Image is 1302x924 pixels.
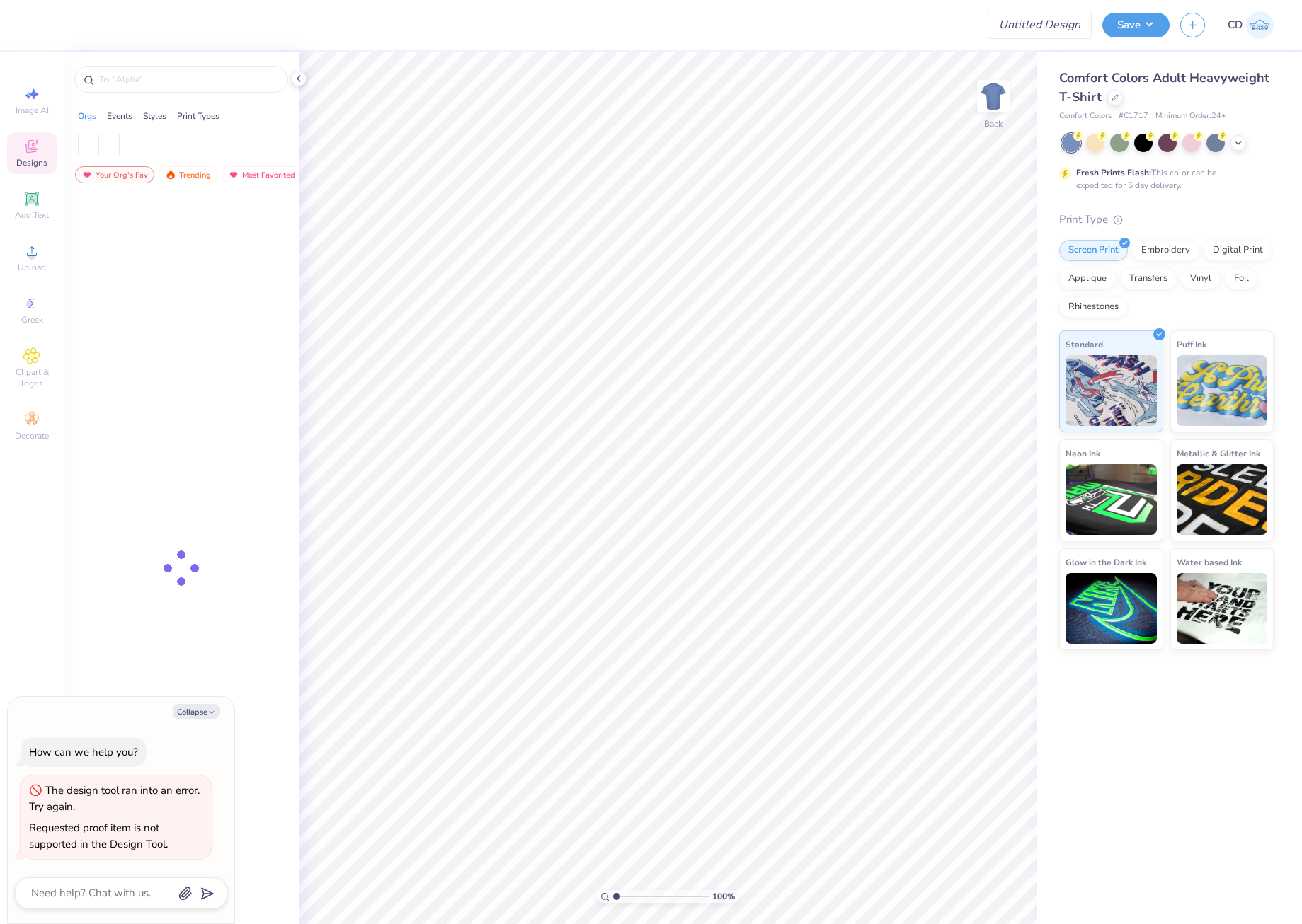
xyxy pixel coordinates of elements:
span: Neon Ink [1066,446,1100,461]
img: Puff Ink [1177,355,1268,426]
div: Your Org's Fav [75,166,154,183]
strong: Fresh Prints Flash: [1076,167,1151,178]
div: Print Types [177,110,219,122]
a: CD [1228,11,1274,39]
div: Digital Print [1204,240,1272,261]
button: Collapse [173,704,220,719]
div: The design tool ran into an error. Try again. [29,783,200,814]
div: This color can be expedited for 5 day delivery. [1076,166,1250,192]
span: Greek [21,314,43,325]
div: Back [984,117,1003,130]
div: Styles [143,110,166,122]
input: Try "Alpha" [98,72,279,86]
span: Add Text [15,209,49,221]
img: Cedric Diasanta [1246,11,1274,39]
span: Comfort Colors [1059,110,1112,122]
span: Clipart & logos [7,366,57,389]
span: Image AI [16,105,49,116]
img: Neon Ink [1066,464,1157,535]
div: Screen Print [1059,240,1128,261]
img: Standard [1066,355,1157,426]
span: Metallic & Glitter Ink [1177,446,1260,461]
div: Events [107,110,132,122]
img: Metallic & Glitter Ink [1177,464,1268,535]
img: trending.gif [165,170,176,180]
img: most_fav.gif [228,170,239,180]
span: Comfort Colors Adult Heavyweight T-Shirt [1059,69,1269,105]
span: Decorate [15,430,49,441]
div: Trending [159,166,217,183]
span: Upload [18,262,46,273]
button: Save [1102,13,1170,37]
div: Foil [1225,268,1258,289]
div: Requested proof item is not supported in the Design Tool. [29,821,168,851]
img: Glow in the Dark Ink [1066,573,1157,644]
span: Minimum Order: 24 + [1155,110,1226,122]
span: Puff Ink [1177,337,1206,352]
span: CD [1228,17,1243,33]
div: Applique [1059,268,1116,289]
img: Water based Ink [1177,573,1268,644]
div: Print Type [1059,212,1274,228]
input: Untitled Design [988,11,1092,39]
div: Vinyl [1181,268,1221,289]
div: How can we help you? [29,745,138,759]
div: Rhinestones [1059,296,1128,318]
span: Standard [1066,337,1103,352]
div: Embroidery [1132,240,1199,261]
img: most_fav.gif [81,170,93,180]
div: Orgs [78,110,96,122]
span: 100 % [712,890,735,903]
span: Glow in the Dark Ink [1066,555,1146,570]
span: Water based Ink [1177,555,1242,570]
img: Back [979,82,1007,110]
div: Most Favorited [222,166,302,183]
span: Designs [16,157,47,168]
span: # C1717 [1119,110,1148,122]
div: Transfers [1120,268,1177,289]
